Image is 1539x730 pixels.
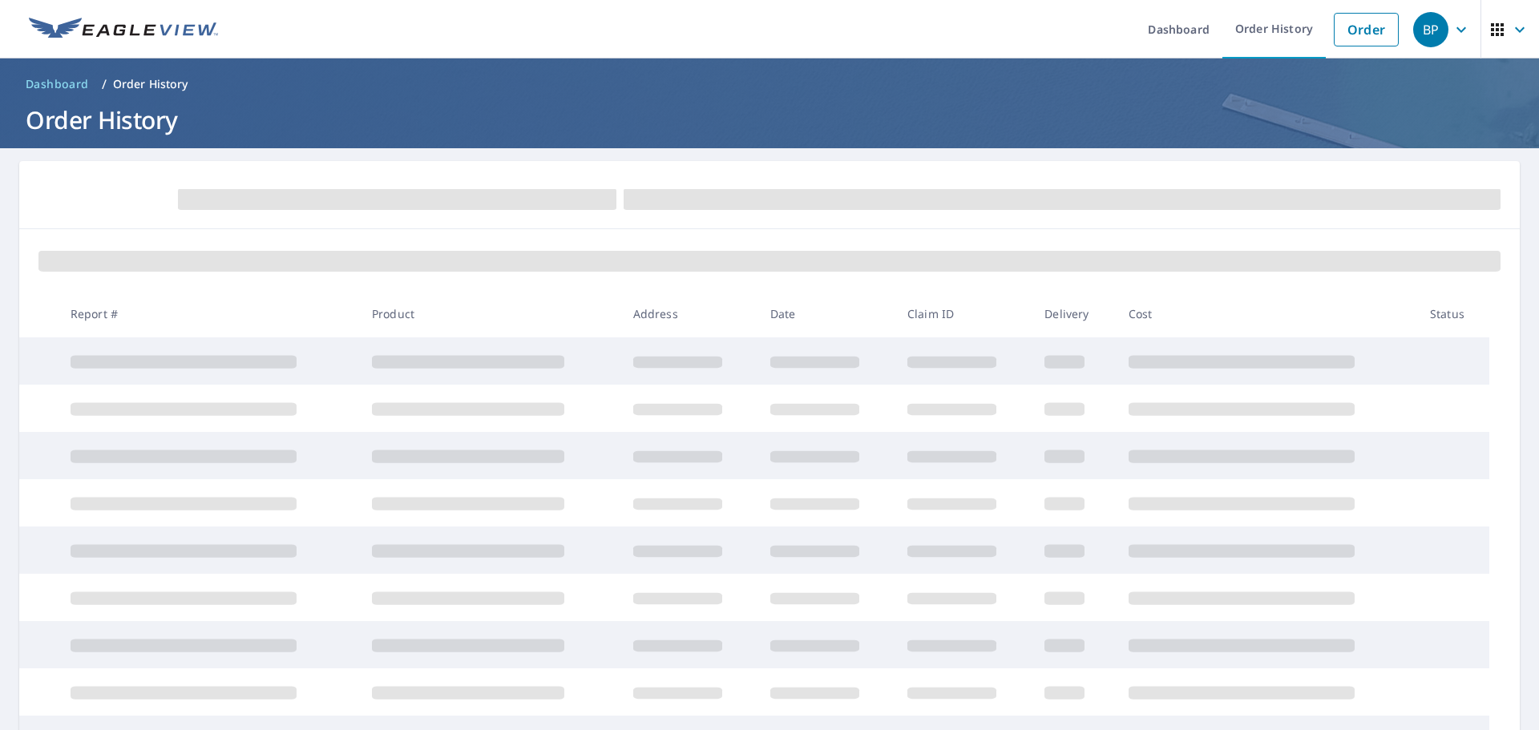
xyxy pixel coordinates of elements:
th: Date [757,290,895,337]
p: Order History [113,76,188,92]
span: Dashboard [26,76,89,92]
th: Report # [58,290,359,337]
th: Status [1417,290,1489,337]
img: EV Logo [29,18,218,42]
th: Delivery [1032,290,1115,337]
nav: breadcrumb [19,71,1520,97]
th: Product [359,290,620,337]
li: / [102,75,107,94]
th: Cost [1116,290,1417,337]
div: BP [1413,12,1448,47]
th: Claim ID [895,290,1032,337]
a: Dashboard [19,71,95,97]
h1: Order History [19,103,1520,136]
th: Address [620,290,757,337]
a: Order [1334,13,1399,46]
